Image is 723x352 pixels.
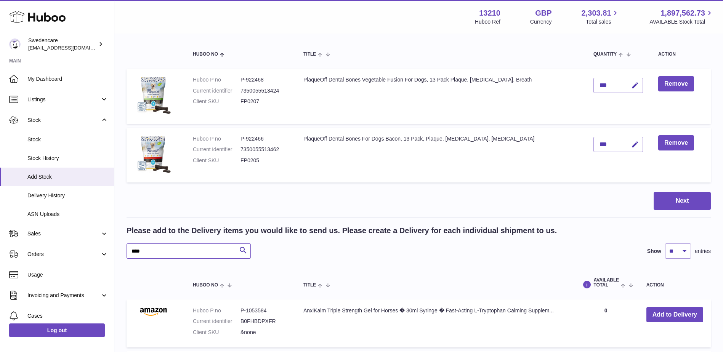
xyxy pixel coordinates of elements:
[27,271,108,278] span: Usage
[193,146,240,153] dt: Current identifier
[296,69,586,124] td: PlaqueOff Dental Bones Vegetable Fusion For Dogs, 13 Pack Plaque, [MEDICAL_DATA], Breath
[573,299,638,348] td: 0
[593,278,619,288] span: AVAILABLE Total
[193,307,240,314] dt: Huboo P no
[586,18,620,26] span: Total sales
[193,76,240,83] dt: Huboo P no
[193,157,240,164] dt: Client SKU
[240,318,288,325] dd: B0FHBDPXFR
[27,230,100,237] span: Sales
[647,248,661,255] label: Show
[593,52,617,57] span: Quantity
[27,75,108,83] span: My Dashboard
[660,8,705,18] span: 1,897,562.73
[240,307,288,314] dd: P-1053584
[134,135,172,173] img: PlaqueOff Dental Bones For Dogs Bacon, 13 Pack, Plaque, Tartar, Bad Breath
[475,18,500,26] div: Huboo Ref
[240,146,288,153] dd: 7350055513462
[127,226,557,236] h2: Please add to the Delivery items you would like to send us. Please create a Delivery for each ind...
[658,52,703,57] div: Action
[28,37,97,51] div: Swedencare
[240,157,288,164] dd: FP0205
[9,38,21,50] img: gemma.horsfield@swedencare.co.uk
[193,329,240,336] dt: Client SKU
[303,283,316,288] span: Title
[27,96,100,103] span: Listings
[303,52,316,57] span: Title
[27,211,108,218] span: ASN Uploads
[9,323,105,337] a: Log out
[646,283,703,288] div: Action
[582,8,611,18] span: 2,303.81
[296,299,573,348] td: AnxiKalm Triple Strength Gel for Horses � 30ml Syringe � Fast-Acting L-Tryptophan Calming Supplem...
[193,135,240,142] dt: Huboo P no
[658,76,694,92] button: Remove
[27,192,108,199] span: Delivery History
[193,283,218,288] span: Huboo no
[134,307,172,316] img: AnxiKalm Triple Strength Gel for Horses � 30ml Syringe � Fast-Acting L-Tryptophan Calming Supplem...
[695,248,711,255] span: entries
[240,135,288,142] dd: P-922466
[240,329,288,336] dd: &none
[649,8,714,26] a: 1,897,562.73 AVAILABLE Stock Total
[649,18,714,26] span: AVAILABLE Stock Total
[134,76,172,114] img: PlaqueOff Dental Bones Vegetable Fusion For Dogs, 13 Pack Plaque, Tartar, Breath
[27,117,100,124] span: Stock
[193,52,218,57] span: Huboo no
[296,128,586,183] td: PlaqueOff Dental Bones For Dogs Bacon, 13 Pack, Plaque, [MEDICAL_DATA], [MEDICAL_DATA]
[27,312,108,320] span: Cases
[582,8,620,26] a: 2,303.81 Total sales
[27,173,108,181] span: Add Stock
[27,251,100,258] span: Orders
[193,98,240,105] dt: Client SKU
[27,155,108,162] span: Stock History
[240,76,288,83] dd: P-922468
[646,307,703,323] button: Add to Delivery
[193,318,240,325] dt: Current identifier
[535,8,551,18] strong: GBP
[240,98,288,105] dd: FP0207
[530,18,552,26] div: Currency
[28,45,112,51] span: [EMAIL_ADDRESS][DOMAIN_NAME]
[27,136,108,143] span: Stock
[27,292,100,299] span: Invoicing and Payments
[658,135,694,151] button: Remove
[240,87,288,94] dd: 7350055513424
[654,192,711,210] button: Next
[193,87,240,94] dt: Current identifier
[479,8,500,18] strong: 13210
